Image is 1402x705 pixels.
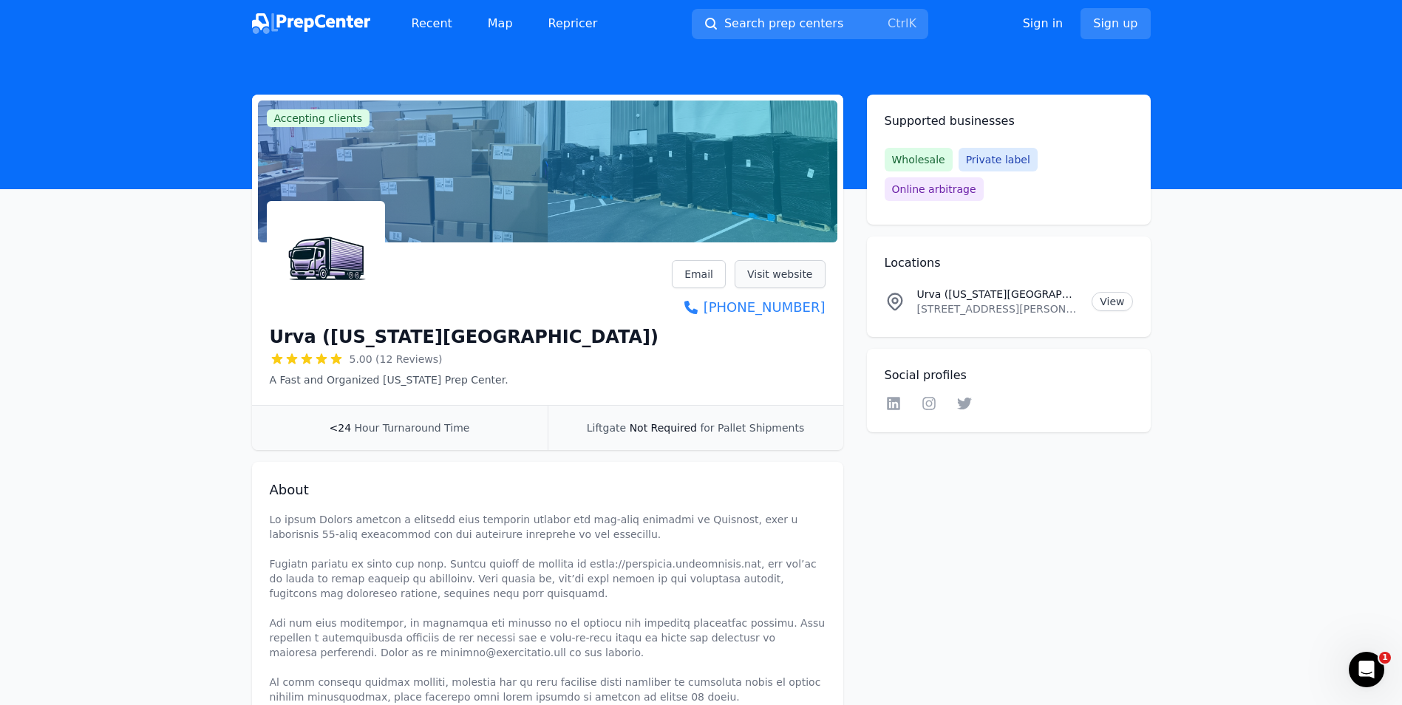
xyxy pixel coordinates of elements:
[672,297,825,318] a: [PHONE_NUMBER]
[885,112,1133,130] h2: Supported businesses
[252,13,370,34] img: PrepCenter
[917,287,1081,302] p: Urva ([US_STATE][GEOGRAPHIC_DATA]) Location
[1023,15,1064,33] a: Sign in
[959,148,1038,171] span: Private label
[700,422,804,434] span: for Pallet Shipments
[885,148,953,171] span: Wholesale
[735,260,826,288] a: Visit website
[630,422,697,434] span: Not Required
[270,480,826,500] h2: About
[270,204,382,316] img: Urva (Delaware Prep Center)
[476,9,525,38] a: Map
[1379,652,1391,664] span: 1
[908,16,916,30] kbd: K
[330,422,352,434] span: <24
[587,422,626,434] span: Liftgate
[537,9,610,38] a: Repricer
[350,352,443,367] span: 5.00 (12 Reviews)
[270,372,659,387] p: A Fast and Organized [US_STATE] Prep Center.
[400,9,464,38] a: Recent
[885,367,1133,384] h2: Social profiles
[885,254,1133,272] h2: Locations
[270,325,659,349] h1: Urva ([US_STATE][GEOGRAPHIC_DATA])
[1081,8,1150,39] a: Sign up
[885,177,984,201] span: Online arbitrage
[267,109,370,127] span: Accepting clients
[692,9,928,39] button: Search prep centersCtrlK
[888,16,908,30] kbd: Ctrl
[917,302,1081,316] p: [STREET_ADDRESS][PERSON_NAME]
[1349,652,1384,687] iframe: Intercom live chat
[1092,292,1132,311] a: View
[672,260,726,288] a: Email
[355,422,470,434] span: Hour Turnaround Time
[724,15,843,33] span: Search prep centers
